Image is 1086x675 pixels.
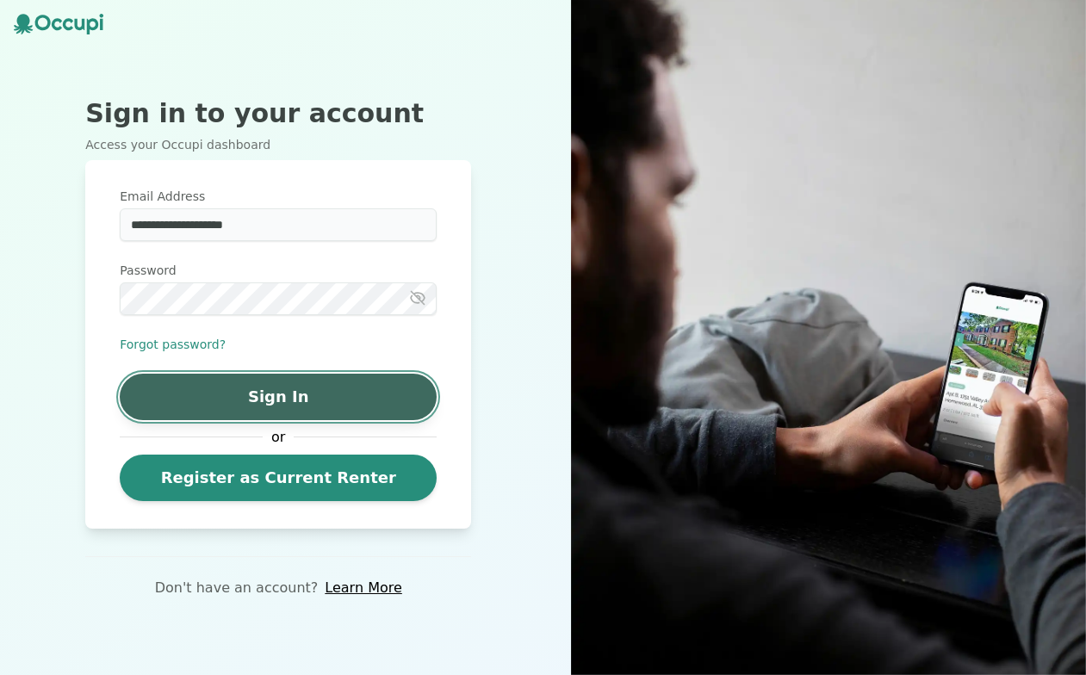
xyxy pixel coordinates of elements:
h2: Sign in to your account [85,98,471,129]
p: Don't have an account? [155,578,319,598]
label: Email Address [120,188,437,205]
label: Password [120,262,437,279]
a: Learn More [325,578,401,598]
button: Sign In [120,374,437,420]
p: Access your Occupi dashboard [85,136,471,153]
a: Register as Current Renter [120,455,437,501]
span: or [263,427,294,448]
button: Forgot password? [120,336,226,353]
